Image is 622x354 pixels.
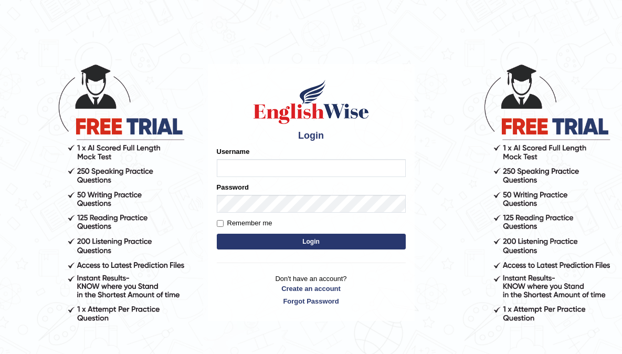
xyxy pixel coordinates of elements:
[217,131,406,141] h4: Login
[217,234,406,249] button: Login
[217,147,250,157] label: Username
[217,274,406,306] p: Don't have an account?
[217,218,272,228] label: Remember me
[217,182,249,192] label: Password
[251,78,371,126] img: Logo of English Wise sign in for intelligent practice with AI
[217,296,406,306] a: Forgot Password
[217,284,406,294] a: Create an account
[217,220,224,227] input: Remember me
